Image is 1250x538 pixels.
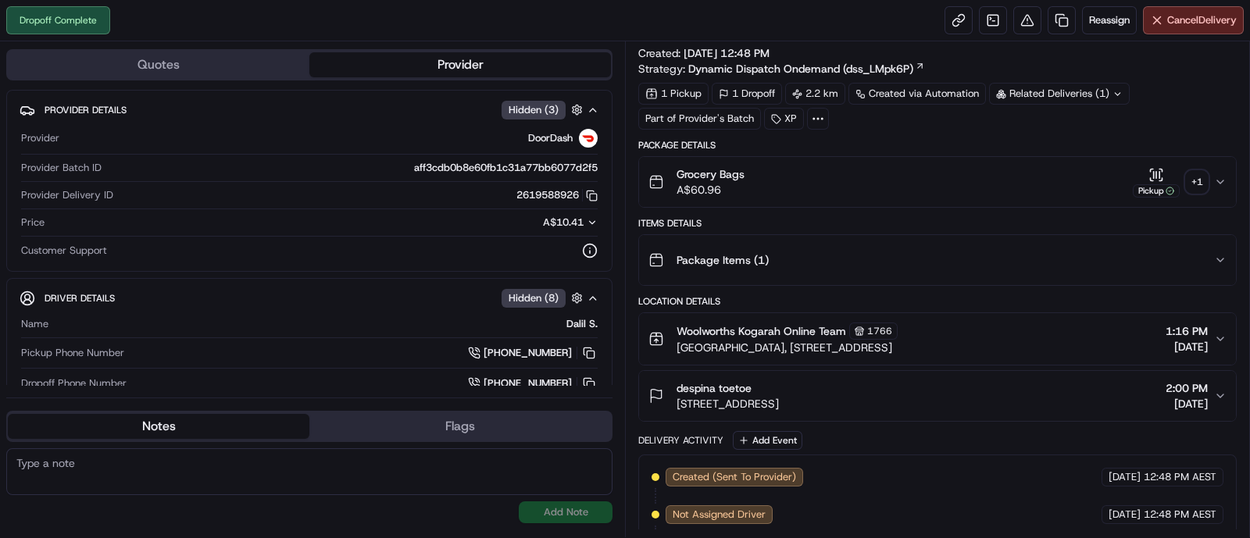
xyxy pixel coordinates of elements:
span: 12:48 PM AEST [1144,470,1216,484]
span: aff3cdb0b8e60fb1c31a77bb6077d2f5 [414,161,598,175]
button: Provider [309,52,611,77]
span: Provider Details [45,104,127,116]
div: Pickup [1133,184,1180,198]
button: 2619588926 [516,188,598,202]
button: Hidden (3) [502,100,587,119]
span: Created (Sent To Provider) [673,470,796,484]
a: Created via Automation [848,83,986,105]
button: despina toetoe[STREET_ADDRESS]2:00 PM[DATE] [639,371,1236,421]
div: Strategy: [638,61,925,77]
span: Package Items ( 1 ) [677,252,769,268]
div: XP [764,108,804,130]
span: [PHONE_NUMBER] [484,376,572,390]
button: A$10.41 [460,216,598,230]
button: Driver DetailsHidden (8) [20,285,599,311]
span: Not Assigned Driver [673,508,766,522]
button: Woolworths Kogarah Online Team1766[GEOGRAPHIC_DATA], [STREET_ADDRESS]1:16 PM[DATE] [639,313,1236,365]
button: Hidden (8) [502,288,587,308]
button: Notes [8,414,309,439]
div: Related Deliveries (1) [989,83,1130,105]
span: Pickup Phone Number [21,346,124,360]
span: Hidden ( 3 ) [509,103,559,117]
span: Dropoff Phone Number [21,376,127,390]
a: [PHONE_NUMBER] [468,344,598,362]
span: Hidden ( 8 ) [509,291,559,305]
div: Delivery Activity [638,434,723,447]
span: Provider [21,131,59,145]
a: [PHONE_NUMBER] [468,375,598,392]
button: Package Items (1) [639,235,1236,285]
img: doordash_logo_v2.png [579,129,598,148]
div: 1 Dropoff [712,83,782,105]
span: 12:48 PM AEST [1144,508,1216,522]
span: despina toetoe [677,380,752,396]
span: 1:16 PM [1166,323,1208,339]
span: Cancel Delivery [1167,13,1237,27]
span: A$10.41 [543,216,584,229]
span: Woolworths Kogarah Online Team [677,323,846,339]
span: [DATE] [1166,396,1208,412]
span: Provider Batch ID [21,161,102,175]
span: Created: [638,45,770,61]
span: Customer Support [21,244,107,258]
div: Location Details [638,295,1237,308]
div: 1 Pickup [638,83,709,105]
span: Reassign [1089,13,1130,27]
span: Provider Delivery ID [21,188,113,202]
button: CancelDelivery [1143,6,1244,34]
div: + 1 [1186,171,1208,193]
button: Quotes [8,52,309,77]
span: [DATE] [1109,470,1141,484]
span: Price [21,216,45,230]
span: [PHONE_NUMBER] [484,346,572,360]
span: 1766 [867,325,892,337]
div: 2.2 km [785,83,845,105]
span: Driver Details [45,292,115,305]
span: [DATE] 12:48 PM [684,46,770,60]
button: Flags [309,414,611,439]
button: Pickup+1 [1133,167,1208,198]
span: [GEOGRAPHIC_DATA], [STREET_ADDRESS] [677,340,898,355]
span: Dynamic Dispatch Ondemand (dss_LMpk6P) [688,61,913,77]
div: Items Details [638,217,1237,230]
a: Dynamic Dispatch Ondemand (dss_LMpk6P) [688,61,925,77]
div: Package Details [638,139,1237,151]
button: Reassign [1082,6,1137,34]
span: 2:00 PM [1166,380,1208,396]
span: [STREET_ADDRESS] [677,396,779,412]
span: DoorDash [528,131,573,145]
button: Grocery BagsA$60.96Pickup+1 [639,157,1236,207]
span: [DATE] [1166,339,1208,355]
span: Grocery Bags [677,166,745,182]
div: Dalil S. [55,317,598,331]
button: Pickup [1133,167,1180,198]
span: Name [21,317,48,331]
button: Add Event [733,431,802,450]
span: A$60.96 [677,182,745,198]
span: [DATE] [1109,508,1141,522]
button: Provider DetailsHidden (3) [20,97,599,123]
